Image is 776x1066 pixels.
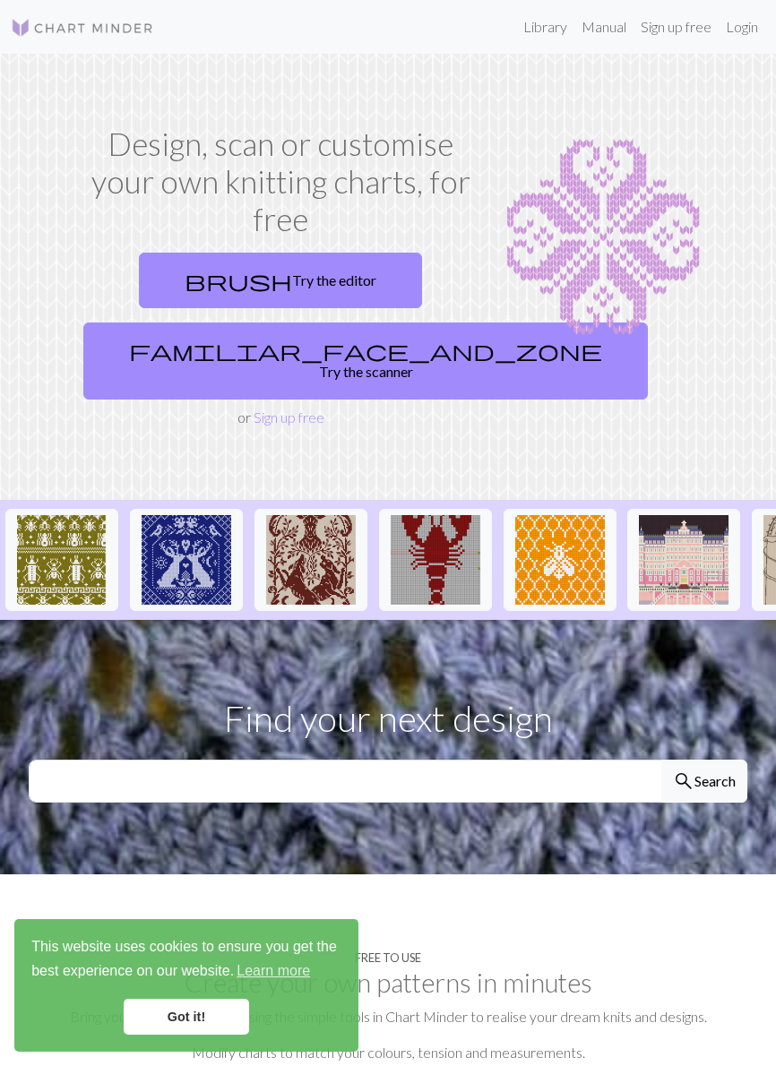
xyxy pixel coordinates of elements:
[379,549,492,566] a: Copy of Copy of Lobster
[516,9,574,45] a: Library
[379,509,492,611] button: Copy of Copy of Lobster
[129,338,602,363] span: familiar_face_and_zone
[266,515,356,605] img: IMG_0917.jpeg
[17,515,107,605] img: Repeating bugs
[673,769,694,794] span: search
[627,509,740,611] button: Copy of Grand-Budapest-Hotel-Exterior.jpg
[234,958,313,984] a: learn more about cookies
[504,509,616,611] button: Mehiläinen
[76,125,485,238] h1: Design, scan or customise your own knitting charts, for free
[29,692,747,745] p: Find your next design
[76,245,485,428] div: or
[634,9,719,45] a: Sign up free
[254,549,367,566] a: IMG_0917.jpeg
[130,549,243,566] a: Märtas
[29,1042,747,1063] p: Modify charts to match your colours, tension and measurements.
[506,125,700,349] img: Chart example
[254,408,324,426] a: Sign up free
[627,549,740,566] a: Copy of Grand-Budapest-Hotel-Exterior.jpg
[5,509,118,611] button: Repeating bugs
[5,549,118,566] a: Repeating bugs
[574,9,634,45] a: Manual
[504,549,616,566] a: Mehiläinen
[29,967,747,999] h2: Create your own patterns in minutes
[391,515,480,605] img: Copy of Copy of Lobster
[11,17,154,39] img: Logo
[142,515,231,605] img: Märtas
[124,999,249,1035] a: dismiss cookie message
[130,509,243,611] button: Märtas
[139,253,422,308] a: Try the editor
[515,515,605,605] img: Mehiläinen
[185,268,292,293] span: brush
[29,1006,747,1027] p: Bring your imagination to life using the simple tools in Chart Minder to realise your dream knits...
[83,322,648,400] a: Try the scanner
[661,760,747,803] button: Search
[719,9,765,45] a: Login
[31,936,341,984] span: This website uses cookies to ensure you get the best experience on our website.
[254,509,367,611] button: IMG_0917.jpeg
[355,951,421,965] h4: Free to use
[639,515,729,605] img: Copy of Grand-Budapest-Hotel-Exterior.jpg
[14,919,358,1052] div: cookieconsent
